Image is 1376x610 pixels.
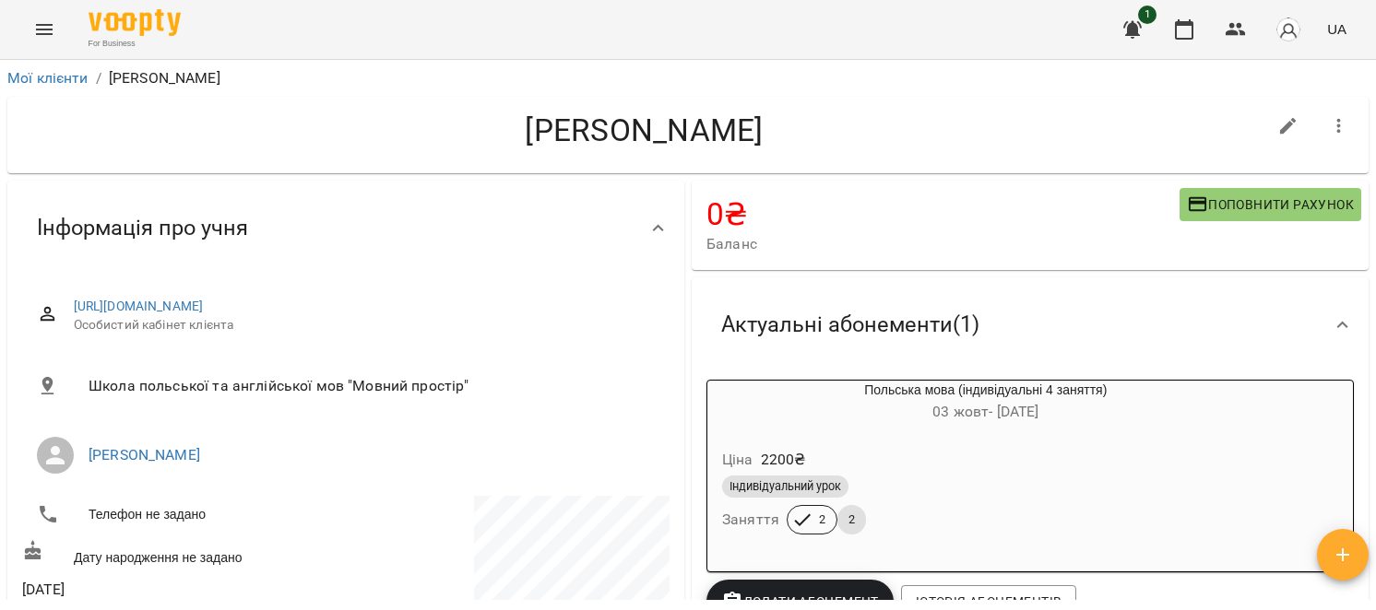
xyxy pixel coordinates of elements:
li: Телефон не задано [22,496,342,533]
span: 1 [1138,6,1157,24]
span: Особистий кабінет клієнта [74,316,655,334]
h4: [PERSON_NAME] [22,111,1266,149]
span: For Business [89,38,181,50]
span: 2 [808,511,836,528]
a: [URL][DOMAIN_NAME] [74,299,204,313]
span: 03 жовт - [DATE] [932,403,1038,420]
span: Актуальні абонементи ( 1 ) [721,311,979,339]
img: avatar_s.png [1275,17,1301,42]
a: [PERSON_NAME] [89,446,200,463]
p: [PERSON_NAME] [109,67,220,89]
span: Школа польської та англійської мов "Мовний простір" [89,375,655,397]
li: / [96,67,101,89]
div: Польська мова (індивідуальні 4 заняття) [707,381,1264,425]
h6: Ціна [722,447,753,473]
span: UA [1327,19,1346,39]
h6: Заняття [722,507,779,533]
div: Дату народження не задано [18,536,346,570]
img: Voopty Logo [89,9,181,36]
nav: breadcrumb [7,67,1369,89]
span: 2 [837,511,866,528]
h4: 0 ₴ [706,195,1180,233]
button: Польська мова (індивідуальні 4 заняття)03 жовт- [DATE]Ціна2200₴Індивідуальний урокЗаняття22 [707,381,1264,557]
span: Інформація про учня [37,214,248,242]
span: Баланс [706,233,1180,255]
button: Menu [22,7,66,52]
p: 2200 ₴ [761,449,806,471]
button: Поповнити рахунок [1180,188,1361,221]
div: Інформація про учня [7,181,684,276]
a: Мої клієнти [7,69,89,87]
button: UA [1320,12,1354,46]
span: [DATE] [22,579,342,601]
span: Поповнити рахунок [1187,194,1354,216]
div: Актуальні абонементи(1) [692,277,1369,372]
span: Індивідуальний урок [722,478,848,495]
